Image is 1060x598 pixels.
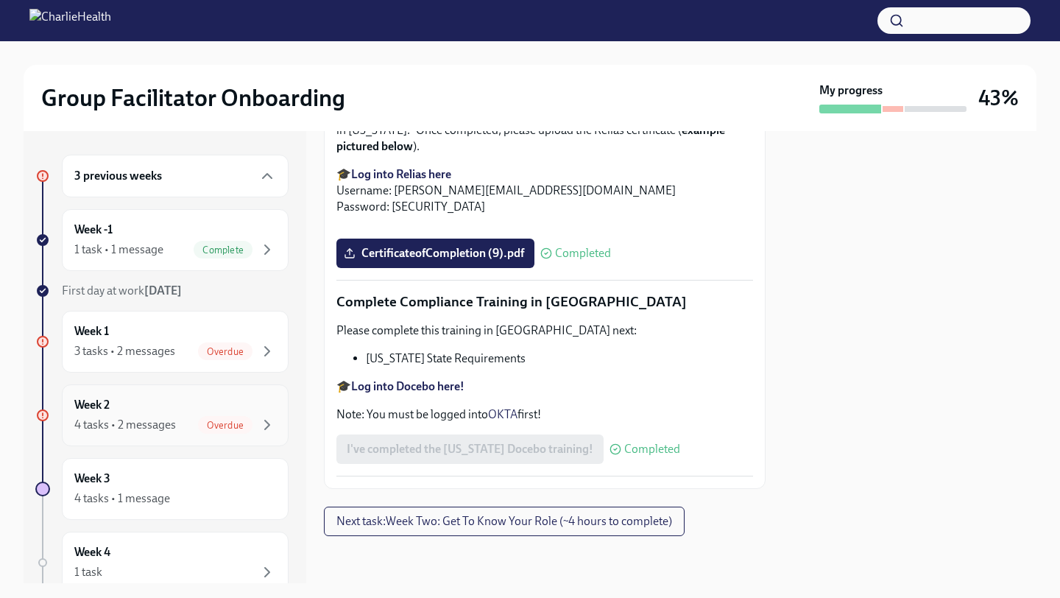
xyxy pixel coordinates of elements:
p: Please complete this training in [GEOGRAPHIC_DATA] next: [336,323,753,339]
span: Overdue [198,346,252,357]
a: Week 24 tasks • 2 messagesOverdue [35,384,289,446]
div: 1 task • 1 message [74,242,163,258]
span: Completed [624,443,680,455]
h2: Group Facilitator Onboarding [41,83,345,113]
p: 🎓 [336,379,753,395]
button: Next task:Week Two: Get To Know Your Role (~4 hours to complete) [324,507,685,536]
h6: Week 2 [74,397,110,413]
a: Week 34 tasks • 1 message [35,458,289,520]
a: OKTA [488,407,517,421]
div: 4 tasks • 2 messages [74,417,176,433]
h6: Week 3 [74,471,110,487]
div: 3 previous weeks [62,155,289,197]
strong: [DATE] [144,284,182,298]
a: Week 41 task [35,532,289,594]
span: CertificateofCompletion (9).pdf [347,246,524,261]
div: 3 tasks • 2 messages [74,343,175,359]
h6: Week -1 [74,222,113,238]
div: 1 task [74,564,102,580]
div: 4 tasks • 1 message [74,490,170,507]
span: Completed [555,247,611,259]
span: First day at work [62,284,182,298]
a: Week 13 tasks • 2 messagesOverdue [35,311,289,373]
li: [US_STATE] State Requirements [366,351,753,367]
h6: Week 4 [74,544,110,560]
span: Overdue [198,420,252,431]
a: Log into Relias here [351,167,451,181]
span: Next task : Week Two: Get To Know Your Role (~4 hours to complete) [336,514,672,529]
h6: 3 previous weeks [74,168,162,184]
strong: example pictured below [336,123,725,153]
h3: 43% [978,85,1019,111]
p: 🎓 Username: [PERSON_NAME][EMAIL_ADDRESS][DOMAIN_NAME] Password: [SECURITY_DATA] [336,166,753,215]
img: CharlieHealth [29,9,111,32]
h6: Week 1 [74,323,109,340]
p: Note: You must be logged into first! [336,407,753,423]
label: CertificateofCompletion (9).pdf [336,239,534,268]
span: Complete [194,245,252,256]
strong: My progress [819,82,883,99]
a: Week -11 task • 1 messageComplete [35,209,289,271]
p: Complete Compliance Training in [GEOGRAPHIC_DATA] [336,292,753,312]
a: Log into Docebo here! [351,379,464,393]
a: First day at work[DATE] [35,283,289,299]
